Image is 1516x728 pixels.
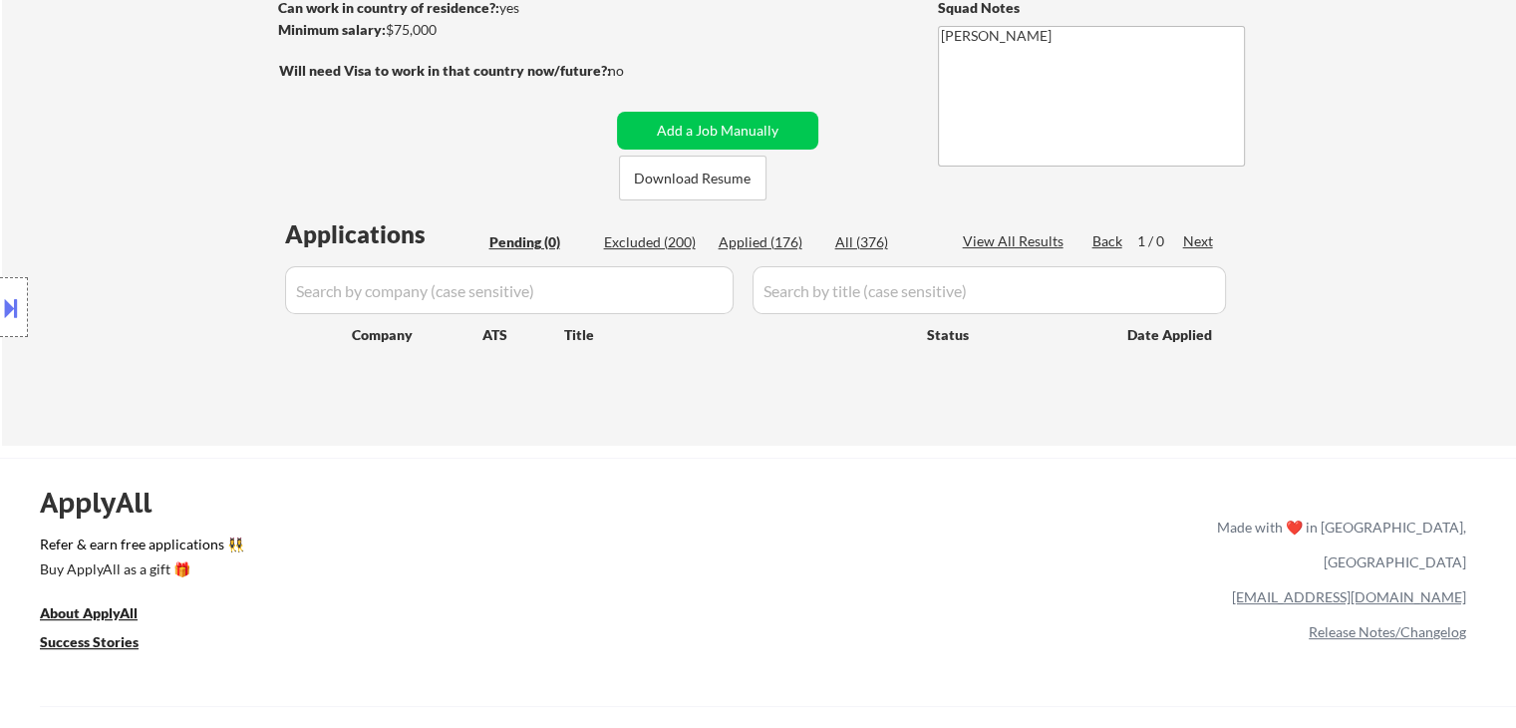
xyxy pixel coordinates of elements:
div: Date Applied [1127,325,1215,345]
u: About ApplyAll [40,604,138,621]
strong: Will need Visa to work in that country now/future?: [279,62,611,79]
div: Excluded (200) [604,232,704,252]
div: Buy ApplyAll as a gift 🎁 [40,562,239,576]
button: Add a Job Manually [617,112,818,150]
button: Download Resume [619,156,766,200]
div: Title [564,325,908,345]
input: Search by company (case sensitive) [285,266,734,314]
div: Pending (0) [489,232,589,252]
a: Refer & earn free applications 👯‍♀️ [40,538,800,558]
a: Buy ApplyAll as a gift 🎁 [40,558,239,583]
div: View All Results [963,231,1069,251]
div: All (376) [835,232,935,252]
div: $75,000 [278,20,610,40]
div: ApplyAll [40,486,174,520]
a: Success Stories [40,631,165,656]
div: Applied (176) [719,232,818,252]
input: Search by title (case sensitive) [753,266,1226,314]
div: Applications [285,222,482,246]
div: Next [1183,231,1215,251]
strong: Minimum salary: [278,21,386,38]
div: Made with ❤️ in [GEOGRAPHIC_DATA], [GEOGRAPHIC_DATA] [1209,510,1466,579]
div: 1 / 0 [1137,231,1183,251]
a: Release Notes/Changelog [1309,623,1466,640]
a: About ApplyAll [40,602,165,627]
div: no [608,61,665,81]
div: Back [1092,231,1124,251]
div: Status [927,316,1098,352]
div: Company [352,325,482,345]
u: Success Stories [40,633,139,650]
div: ATS [482,325,564,345]
a: [EMAIL_ADDRESS][DOMAIN_NAME] [1232,588,1466,605]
